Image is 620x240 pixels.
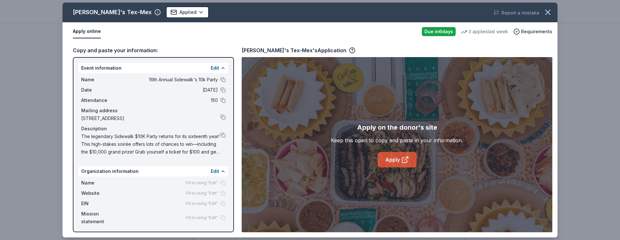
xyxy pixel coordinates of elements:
[79,166,228,176] div: Organization information
[81,115,220,122] span: [STREET_ADDRESS]
[494,9,539,17] button: Report a mistake
[81,76,124,84] span: Name
[186,191,218,196] span: Fill in using "Edit"
[73,7,152,17] div: [PERSON_NAME]'s Tex-Mex
[186,180,218,185] span: Fill in using "Edit"
[124,76,218,84] span: 16th Annual Sidewalk's 10k Party
[521,28,552,35] span: Requirements
[81,179,124,187] span: Name
[186,201,218,206] span: Fill in using "Edit"
[81,125,226,133] div: Description
[242,46,355,55] div: [PERSON_NAME]'s Tex-Mex's Application
[81,210,124,225] span: Mission statement
[79,63,228,73] div: Event information
[124,86,218,94] span: [DATE]
[513,28,552,35] button: Requirements
[331,136,463,144] div: Keep this open to copy and paste in your information.
[73,25,101,38] button: Apply online
[81,86,124,94] span: Date
[357,122,437,133] div: Apply on the donor's site
[81,189,124,197] span: Website
[73,46,234,55] div: Copy and paste your information:
[211,167,219,175] button: Edit
[81,107,226,115] div: Mailing address
[422,27,456,36] div: Due in 6 days
[179,8,197,16] span: Applied
[81,133,220,156] span: The legendary Sidewalk $10K Party returns for its sixteenth year! This high-stakes soirée offers ...
[166,6,209,18] button: Applied
[81,200,124,207] span: EIN
[211,64,219,72] button: Edit
[124,96,218,104] span: 150
[378,152,417,167] a: Apply
[81,96,124,104] span: Attendance
[461,28,508,35] div: 3 applies last week
[186,215,218,220] span: Fill in using "Edit"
